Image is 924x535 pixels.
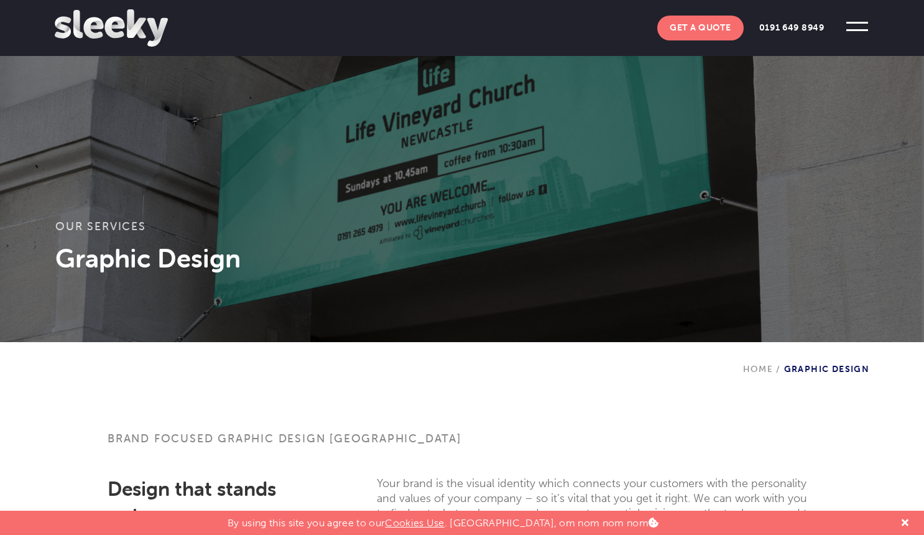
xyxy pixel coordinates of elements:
h1: Brand focused graphic design [GEOGRAPHIC_DATA] [108,432,816,460]
h3: Our services [55,219,868,243]
a: Get A Quote [657,16,744,40]
div: Graphic Design [743,342,870,374]
h2: Design that stands out [108,476,306,528]
a: 0191 649 8949 [747,16,837,40]
p: By using this site you agree to our . [GEOGRAPHIC_DATA], om nom nom nom [228,511,658,529]
a: Cookies Use [385,517,445,529]
span: / [773,364,783,374]
a: Home [743,364,774,374]
h3: Graphic Design [55,243,868,274]
img: Sleeky Web Design Newcastle [55,9,168,47]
